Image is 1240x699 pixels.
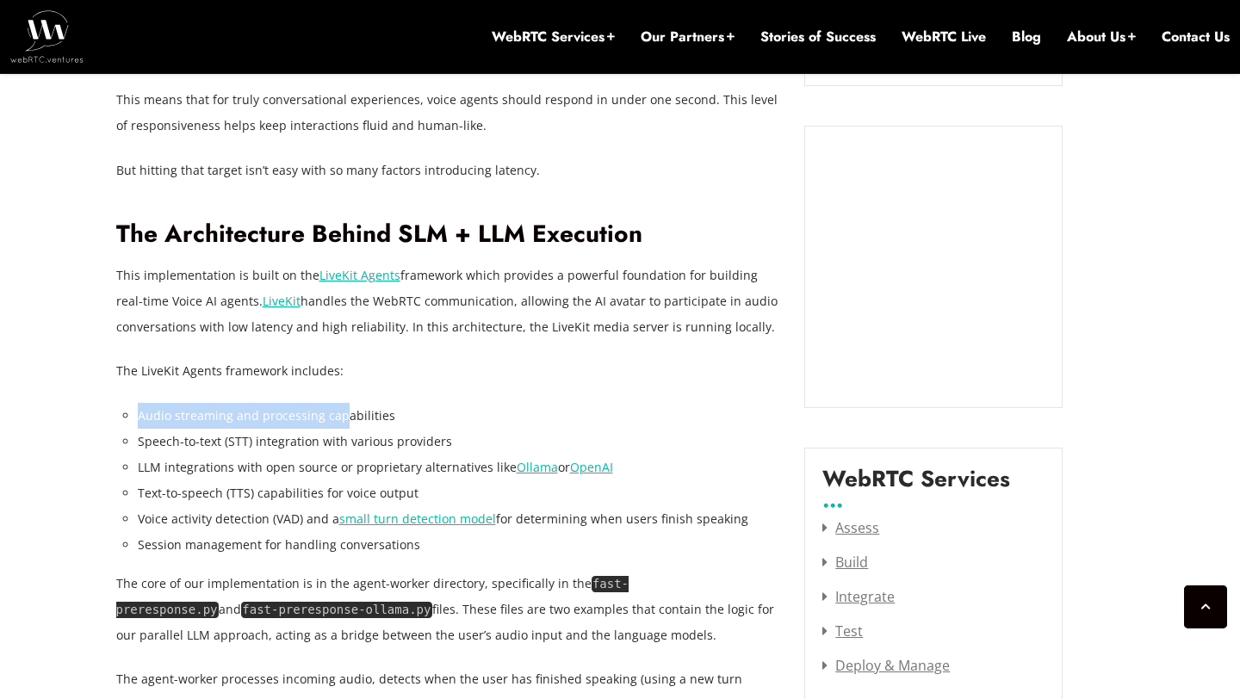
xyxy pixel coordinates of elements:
[241,602,432,618] code: fast-preresponse-ollama.py
[116,87,779,139] p: This means that for truly conversational experiences, voice agents should respond in under one se...
[1162,28,1230,46] a: Contact Us
[263,293,301,309] a: LiveKit
[138,506,779,532] li: Voice activity detection (VAD) and a for determining when users finish speaking
[760,28,876,46] a: Stories of Success
[138,480,779,506] li: Text-to-speech (TTS) capabilities for voice output
[116,263,779,340] p: This implementation is built on the framework which provides a powerful foundation for building r...
[116,576,629,618] code: fast-preresponse.py
[641,28,735,46] a: Our Partners
[902,28,986,46] a: WebRTC Live
[570,459,613,475] a: OpenAI
[822,144,1045,390] iframe: Embedded CTA
[822,587,895,606] a: Integrate
[822,466,1010,505] label: WebRTC Services
[319,267,400,283] a: LiveKit Agents
[138,403,779,429] li: Audio streaming and processing capabilities
[116,358,779,384] p: The LiveKit Agents framework includes:
[822,518,879,537] a: Assess
[1067,28,1136,46] a: About Us
[492,28,615,46] a: WebRTC Services
[138,429,779,455] li: Speech-to-text (STT) integration with various providers
[138,455,779,480] li: LLM integrations with open source or proprietary alternatives like or
[517,459,558,475] a: Ollama
[116,220,779,250] h2: The Architecture Behind SLM + LLM Execution
[822,656,950,675] a: Deploy & Manage
[822,553,868,572] a: Build
[1012,28,1041,46] a: Blog
[116,158,779,183] p: But hitting that target isn’t easy with so many factors introducing latency.
[339,510,496,527] a: small turn detection model
[138,532,779,558] li: Session management for handling conversations
[822,622,863,640] a: Test
[10,10,84,62] img: WebRTC.ventures
[116,571,779,648] p: The core of our implementation is in the agent-worker directory, specifically in the and files. T...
